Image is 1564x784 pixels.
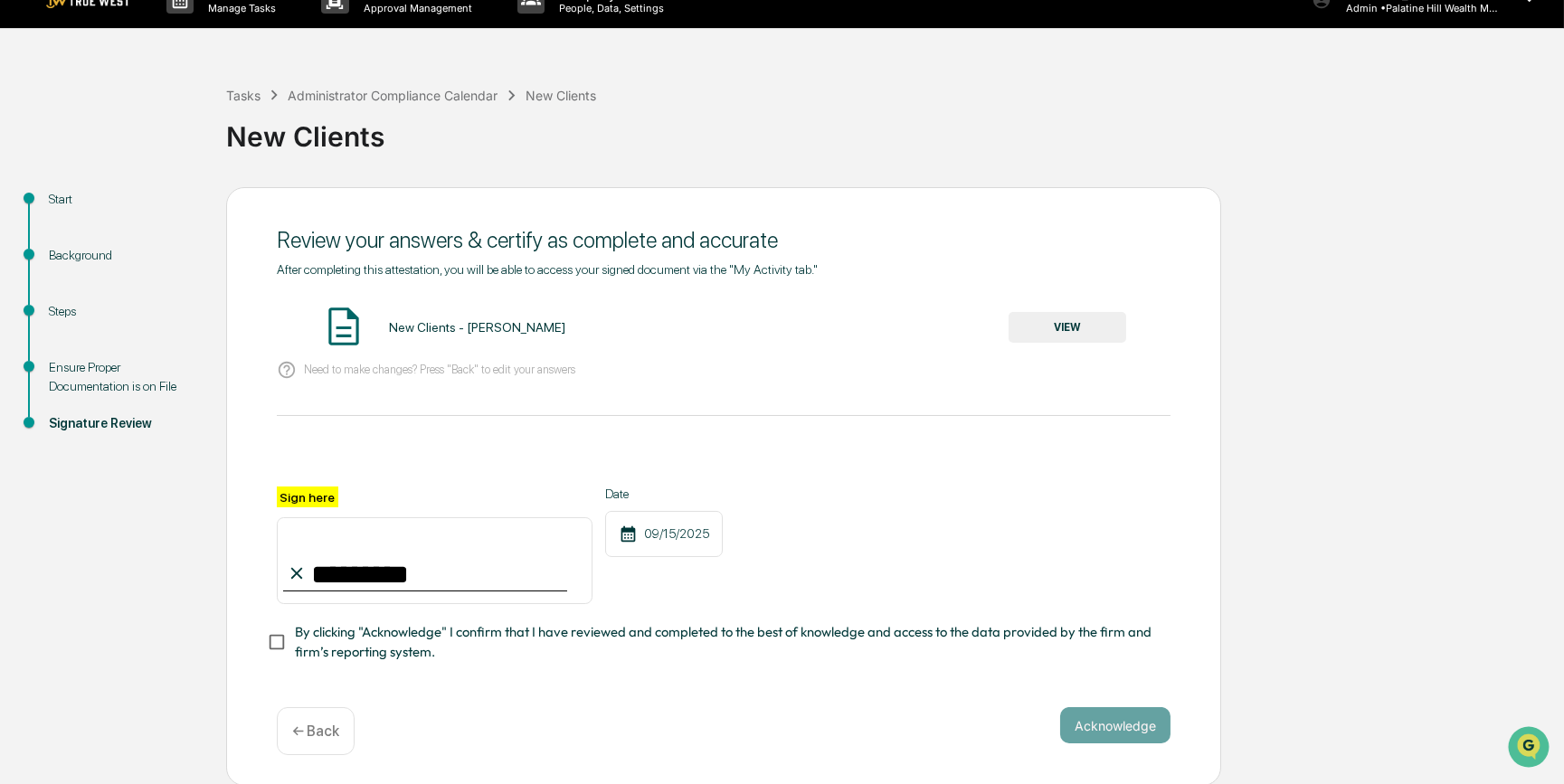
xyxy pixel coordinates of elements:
[18,230,33,244] div: 🖐️
[124,221,232,253] a: 🗄️Attestations
[128,306,219,320] a: Powered byPylon
[49,358,197,396] div: Ensure Proper Documentation is on File
[605,486,723,501] label: Date
[605,511,723,557] div: 09/15/2025
[194,2,285,14] p: Manage Tasks
[321,304,366,349] img: Document Icon
[277,227,1171,253] div: Review your answers & certify as complete and accurate
[288,88,498,103] div: Administrator Compliance Calendar
[18,138,51,171] img: 1746055101610-c473b297-6a78-478c-a979-82029cc54cd1
[226,88,261,103] div: Tasks
[149,228,224,246] span: Attestations
[277,262,818,277] span: After completing this attestation, you will be able to access your signed document via the "My Ac...
[49,414,197,433] div: Signature Review
[277,486,338,507] label: Sign here
[36,228,117,246] span: Preclearance
[526,88,596,103] div: New Clients
[1009,312,1126,343] button: VIEW
[349,2,481,14] p: Approval Management
[545,2,673,14] p: People, Data, Settings
[11,255,121,288] a: 🔎Data Lookup
[1332,2,1500,14] p: Admin • Palatine Hill Wealth Management
[180,307,219,320] span: Pylon
[1506,724,1555,773] iframe: Open customer support
[308,144,329,165] button: Start new chat
[36,262,114,280] span: Data Lookup
[226,106,1555,153] div: New Clients
[49,302,197,321] div: Steps
[295,622,1156,663] span: By clicking "Acknowledge" I confirm that I have reviewed and completed to the best of knowledge a...
[389,320,565,335] div: New Clients - [PERSON_NAME]
[18,38,329,67] p: How can we help?
[62,156,229,171] div: We're available if you need us!
[292,723,339,740] p: ← Back
[62,138,297,156] div: Start new chat
[304,363,575,376] p: Need to make changes? Press "Back" to edit your answers
[49,246,197,265] div: Background
[49,190,197,209] div: Start
[1060,707,1171,743] button: Acknowledge
[11,221,124,253] a: 🖐️Preclearance
[18,264,33,279] div: 🔎
[131,230,146,244] div: 🗄️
